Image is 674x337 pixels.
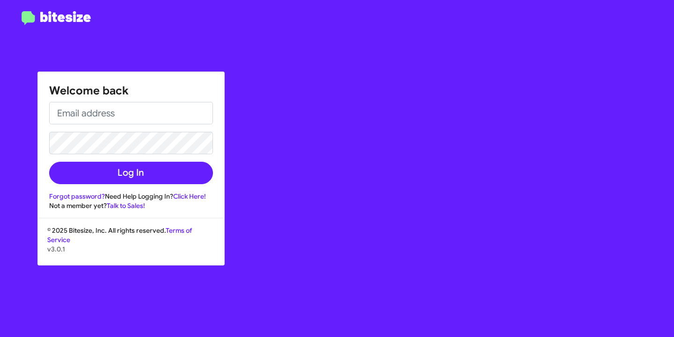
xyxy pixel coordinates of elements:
button: Log In [49,162,213,184]
div: Need Help Logging In? [49,192,213,201]
input: Email address [49,102,213,124]
a: Forgot password? [49,192,105,201]
a: Click Here! [173,192,206,201]
div: Not a member yet? [49,201,213,210]
div: © 2025 Bitesize, Inc. All rights reserved. [38,226,224,265]
a: Terms of Service [47,226,192,244]
p: v3.0.1 [47,244,215,254]
h1: Welcome back [49,83,213,98]
a: Talk to Sales! [107,201,145,210]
